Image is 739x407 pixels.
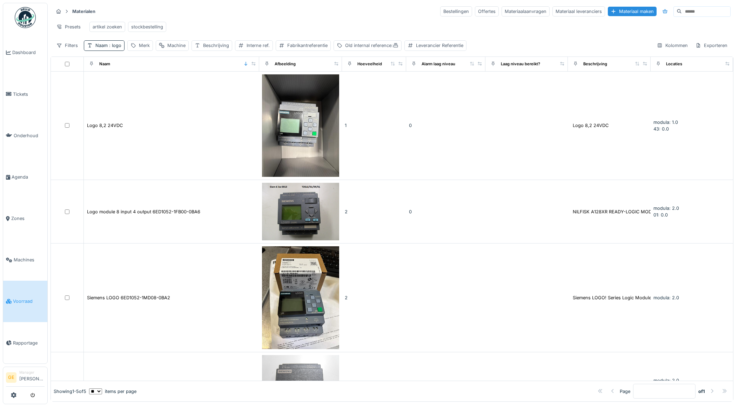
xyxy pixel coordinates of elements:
[552,6,605,16] div: Materiaal leveranciers
[203,42,229,49] div: Beschrijving
[6,372,16,383] li: GE
[262,246,339,349] img: Siemens LOGO 6ED1052-1MD08-0BA2
[653,378,679,383] span: modula: 2.0
[345,122,404,129] div: 1
[409,208,483,215] div: 0
[108,43,121,48] span: : logo
[440,6,472,16] div: Bestellingen
[54,388,86,394] div: Showing 1 - 5 of 5
[501,61,540,67] div: Laag niveau bereikt?
[262,183,339,240] img: Logo module 8 input 4 output 6ED1052-1FB00-0BA6
[69,8,98,15] strong: Materialen
[692,40,731,51] div: Exporteren
[502,6,550,16] div: Materiaalaanvragen
[409,122,483,129] div: 0
[3,115,47,156] a: Onderhoud
[131,24,163,30] div: stockbestelling
[15,7,36,28] img: Badge_color-CXgf-gQk.svg
[13,91,45,98] span: Tickets
[422,61,455,67] div: Alarm laag niveau
[653,206,679,211] span: modula: 2.0
[573,208,675,215] div: NILFISK A128XR READY-LOGIC MODULE LOGO
[3,73,47,115] a: Tickets
[475,6,499,16] div: Offertes
[357,61,382,67] div: Hoeveelheid
[391,43,398,48] span: :
[13,340,45,346] span: Rapportage
[13,298,45,305] span: Voorraad
[87,208,200,215] div: Logo module 8 input 4 output 6ED1052-1FB00-0BA6
[95,42,121,49] div: Naam
[247,42,270,49] div: Interne ref.
[345,42,398,49] div: Old internal reference
[87,294,170,301] div: Siemens LOGO 6ED1052-1MD08-0BA2
[653,126,669,132] span: 43: 0.0
[11,215,45,222] span: Zones
[19,370,45,375] div: Manager
[3,32,47,73] a: Dashboard
[53,40,81,51] div: Filters
[698,388,705,394] strong: of 1
[167,42,186,49] div: Machine
[19,370,45,385] li: [PERSON_NAME]
[287,42,328,49] div: Fabrikantreferentie
[653,295,679,300] span: modula: 2.0
[14,132,45,139] span: Onderhoud
[666,61,682,67] div: Locaties
[583,61,607,67] div: Beschrijving
[93,24,122,30] div: artikel zoeken
[654,40,691,51] div: Kolommen
[89,388,136,394] div: items per page
[573,122,609,129] div: Logo 8,2 24VDC
[3,322,47,363] a: Rapportage
[653,120,678,125] span: modula: 1.0
[14,256,45,263] span: Machines
[573,294,685,301] div: Siemens LOGO! Series Logic Module for Use with ...
[416,42,463,49] div: Leverancier Referentie
[3,156,47,198] a: Agenda
[262,74,339,177] img: Logo 8,2 24VDC
[6,370,45,387] a: GE Manager[PERSON_NAME]
[12,49,45,56] span: Dashboard
[139,42,150,49] div: Merk
[608,7,657,16] div: Materiaal maken
[345,208,404,215] div: 2
[345,294,404,301] div: 2
[3,239,47,281] a: Machines
[3,281,47,322] a: Voorraad
[53,22,84,32] div: Presets
[275,61,296,67] div: Afbeelding
[620,388,630,394] div: Page
[87,122,123,129] div: Logo 8,2 24VDC
[99,61,110,67] div: Naam
[3,198,47,239] a: Zones
[653,212,668,218] span: 01: 0.0
[12,174,45,180] span: Agenda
